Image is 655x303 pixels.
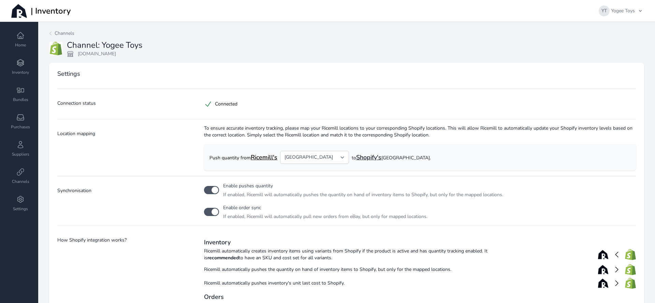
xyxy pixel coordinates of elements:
[223,183,273,189] span: Enable pushes quantity
[78,50,116,57] span: [DOMAIN_NAME]
[3,55,38,79] a: Inventory
[611,8,635,14] span: Yogee Toys
[57,70,80,78] h2: Settings
[212,101,240,107] span: Connected
[67,40,143,50] h2: Channel: Yogee Toys
[55,30,74,37] span: Channels
[12,70,29,75] span: Inventory
[593,1,647,21] button: YTYogee Toys
[207,255,239,261] b: recommended
[3,191,38,216] a: Settings
[57,237,196,244] h3: How Shopify integration works?
[204,125,636,139] span: To ensure accurate inventory tracking, please map your Ricemill locations to your corresponding S...
[625,249,636,260] img: shopify.png
[598,264,609,275] img: ocean.png
[3,136,38,161] a: Suppliers
[11,124,30,130] span: Purchases
[3,164,38,188] a: Channels
[204,280,492,287] span: Ricemill automatically pushes inventory's unit last cost to Shopify.
[3,82,38,106] a: Bundles
[49,42,63,55] img: shopify
[15,42,26,48] span: Home
[223,204,261,211] span: Enable order sync
[352,153,431,162] span: to [GEOGRAPHIC_DATA].
[204,266,492,273] span: Ricemill automatically pushes the quantity on hand of inventory items to Shopify, but only for th...
[223,191,503,198] p: If enabled, Ricemill will automatically pushes the quantity on hand of inventory items to Shopify...
[12,151,29,157] span: Suppliers
[49,30,74,37] a: Channels
[31,5,71,16] span: | Inventory
[3,27,38,52] a: Home
[356,153,381,161] span: Shopify's
[204,238,636,246] h2: Inventory
[3,109,38,134] a: Purchases
[57,130,196,137] h3: Location mapping
[12,179,29,184] span: Channels
[13,206,28,212] span: Settings
[57,187,196,194] h3: Synchronisation
[598,249,609,260] img: ocean.png
[13,97,28,102] span: Bundles
[625,278,636,289] img: shopify.png
[204,248,492,261] span: Ricemill automatically creates inventory items using variants from Shopify if the product is acti...
[625,264,636,275] img: shopify.png
[204,293,636,301] h2: Orders
[599,5,610,16] div: YT
[57,100,196,107] h3: Connection status
[209,153,277,162] span: Push quantity from
[223,213,427,220] p: If enabled, Ricemill will automatically pull new orders from eBay, but only for mapped locations.
[251,153,277,161] span: Ricemill's
[598,278,609,289] img: ocean.png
